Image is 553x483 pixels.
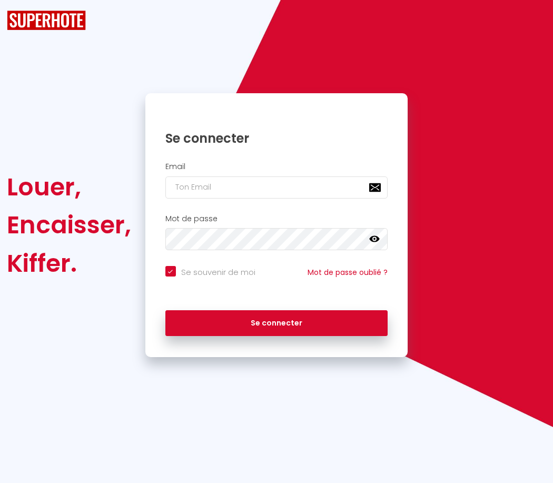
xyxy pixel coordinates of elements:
input: Ton Email [165,176,388,199]
button: Se connecter [165,310,388,337]
div: Encaisser, [7,206,131,244]
img: SuperHote logo [7,11,86,30]
h1: Se connecter [165,130,388,146]
div: Kiffer. [7,244,131,282]
h2: Mot de passe [165,214,388,223]
a: Mot de passe oublié ? [308,267,388,278]
h2: Email [165,162,388,171]
div: Louer, [7,168,131,206]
